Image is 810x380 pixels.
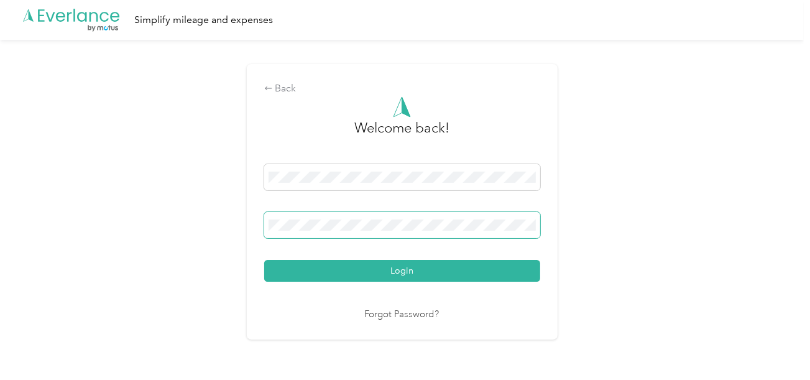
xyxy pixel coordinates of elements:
div: Simplify mileage and expenses [134,12,273,28]
a: Forgot Password? [365,308,440,322]
iframe: Everlance-gr Chat Button Frame [740,310,810,380]
button: Login [264,260,540,282]
h3: greeting [354,118,449,151]
div: Back [264,81,540,96]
